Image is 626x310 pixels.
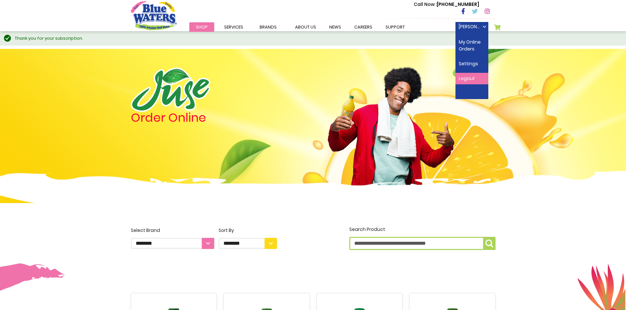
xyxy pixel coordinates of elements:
select: Sort By [219,238,277,249]
a: [PERSON_NAME] [455,22,488,32]
span: Shop [196,24,208,30]
a: My Online Orders [455,36,488,55]
a: careers [348,22,379,32]
select: Select Brand [131,238,214,249]
span: Call Now : [414,1,437,8]
img: man.png [327,55,455,196]
a: store logo [131,1,177,30]
img: search-icon.png [485,239,493,247]
p: [PHONE_NUMBER] [414,1,479,8]
span: Brands [260,24,277,30]
img: logo [131,68,210,112]
div: Sort By [219,227,277,234]
a: Logout [455,73,488,84]
div: Thank you for your subscription. [15,35,619,42]
label: Select Brand [131,227,214,249]
a: about us [289,22,323,32]
a: Settings [455,58,488,70]
label: Search Product [349,226,496,250]
h4: Order Online [131,112,277,124]
button: Search Product [483,237,496,250]
a: News [323,22,348,32]
input: Search Product [349,237,496,250]
a: support [379,22,411,32]
span: Services [224,24,243,30]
